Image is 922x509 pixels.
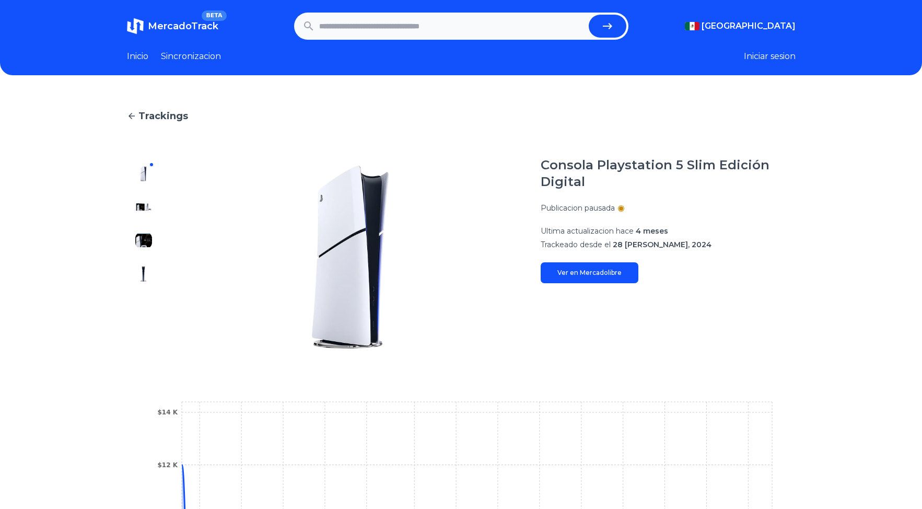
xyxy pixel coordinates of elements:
[541,203,615,213] p: Publicacion pausada
[135,165,152,182] img: Consola Playstation 5 Slim Edición Digital
[135,265,152,282] img: Consola Playstation 5 Slim Edición Digital
[541,240,611,249] span: Trackeado desde el
[685,20,796,32] button: [GEOGRAPHIC_DATA]
[744,50,796,63] button: Iniciar sesion
[148,20,218,32] span: MercadoTrack
[613,240,711,249] span: 28 [PERSON_NAME], 2024
[135,199,152,215] img: Consola Playstation 5 Slim Edición Digital
[157,461,178,469] tspan: $12 K
[127,18,218,34] a: MercadoTrackBETA
[161,50,221,63] a: Sincronizacion
[135,332,152,349] img: Consola Playstation 5 Slim Edición Digital
[127,109,796,123] a: Trackings
[127,18,144,34] img: MercadoTrack
[202,10,226,21] span: BETA
[127,50,148,63] a: Inicio
[541,226,634,236] span: Ultima actualizacion hace
[541,262,638,283] a: Ver en Mercadolibre
[138,109,188,123] span: Trackings
[702,20,796,32] span: [GEOGRAPHIC_DATA]
[135,232,152,249] img: Consola Playstation 5 Slim Edición Digital
[636,226,668,236] span: 4 meses
[135,299,152,316] img: Consola Playstation 5 Slim Edición Digital
[157,409,178,416] tspan: $14 K
[685,22,699,30] img: Mexico
[541,157,796,190] h1: Consola Playstation 5 Slim Edición Digital
[181,157,520,357] img: Consola Playstation 5 Slim Edición Digital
